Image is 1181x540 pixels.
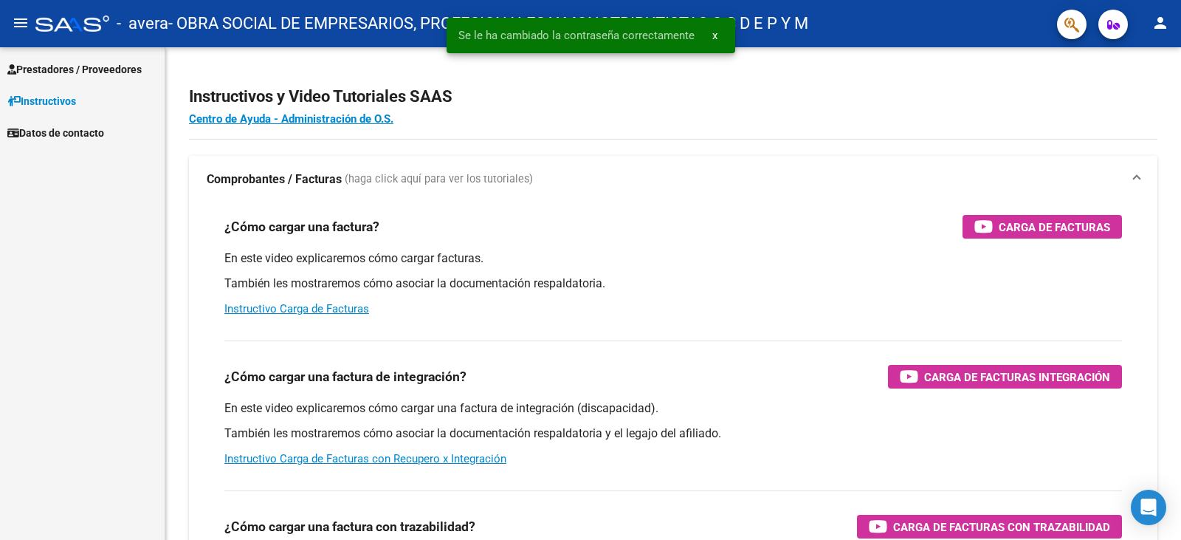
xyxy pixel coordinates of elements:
[224,276,1122,292] p: También les mostraremos cómo asociar la documentación respaldatoria.
[207,171,342,188] strong: Comprobantes / Facturas
[189,156,1157,203] mat-expansion-panel-header: Comprobantes / Facturas (haga click aquí para ver los tutoriales)
[999,218,1110,236] span: Carga de Facturas
[7,61,142,78] span: Prestadores / Proveedores
[189,83,1157,111] h2: Instructivos y Video Tutoriales SAAS
[224,425,1122,442] p: También les mostraremos cómo asociar la documentación respaldatoria y el legajo del afiliado.
[924,368,1110,386] span: Carga de Facturas Integración
[857,515,1122,539] button: Carga de Facturas con Trazabilidad
[1131,490,1166,525] div: Open Intercom Messenger
[224,400,1122,417] p: En este video explicaremos cómo cargar una factura de integración (discapacidad).
[224,302,369,315] a: Instructivo Carga de Facturas
[345,171,533,188] span: (haga click aquí para ver los tutoriales)
[458,28,695,43] span: Se le ha cambiado la contraseña correctamente
[712,29,717,42] span: x
[224,516,475,537] h3: ¿Cómo cargar una factura con trazabilidad?
[700,22,729,49] button: x
[888,365,1122,389] button: Carga de Facturas Integración
[168,7,808,40] span: - OBRA SOCIAL DE EMPRESARIOS, PROFESIONALES Y MONOTRIBUTISTAS O S D E P Y M
[224,250,1122,267] p: En este video explicaremos cómo cargar facturas.
[963,215,1122,239] button: Carga de Facturas
[893,518,1110,536] span: Carga de Facturas con Trazabilidad
[224,216,379,237] h3: ¿Cómo cargar una factura?
[7,93,76,109] span: Instructivos
[189,112,393,126] a: Centro de Ayuda - Administración de O.S.
[117,7,168,40] span: - avera
[1151,14,1169,32] mat-icon: person
[12,14,30,32] mat-icon: menu
[224,366,466,387] h3: ¿Cómo cargar una factura de integración?
[7,125,104,141] span: Datos de contacto
[224,452,506,465] a: Instructivo Carga de Facturas con Recupero x Integración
